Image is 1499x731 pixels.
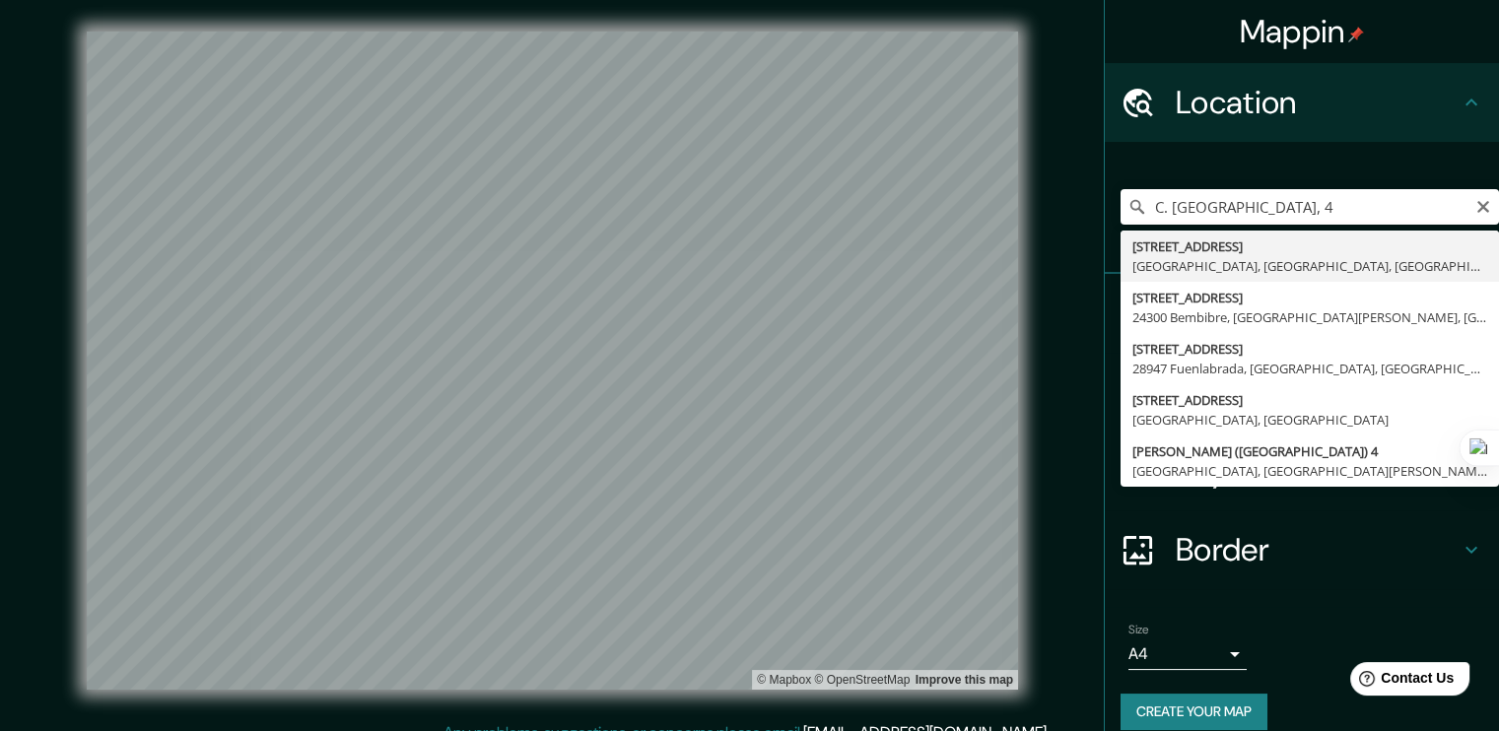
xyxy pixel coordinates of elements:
[814,673,910,687] a: OpenStreetMap
[1128,638,1247,670] div: A4
[1105,63,1499,142] div: Location
[1132,307,1487,327] div: 24300 Bembibre, [GEOGRAPHIC_DATA][PERSON_NAME], [GEOGRAPHIC_DATA]
[1240,12,1365,51] h4: Mappin
[1176,451,1460,491] h4: Layout
[1105,432,1499,510] div: Layout
[1132,441,1487,461] div: [PERSON_NAME] ([GEOGRAPHIC_DATA]) 4
[1132,288,1487,307] div: [STREET_ADDRESS]
[1132,410,1487,430] div: [GEOGRAPHIC_DATA], [GEOGRAPHIC_DATA]
[1121,189,1499,225] input: Pick your city or area
[1176,83,1460,122] h4: Location
[1132,339,1487,359] div: [STREET_ADDRESS]
[1105,510,1499,589] div: Border
[1105,274,1499,353] div: Pins
[1121,694,1267,730] button: Create your map
[1105,353,1499,432] div: Style
[1324,654,1477,709] iframe: Help widget launcher
[1132,236,1487,256] div: [STREET_ADDRESS]
[757,673,811,687] a: Mapbox
[1475,196,1491,215] button: Clear
[1132,256,1487,276] div: [GEOGRAPHIC_DATA], [GEOGRAPHIC_DATA], [GEOGRAPHIC_DATA]
[1176,530,1460,569] h4: Border
[1128,622,1149,638] label: Size
[87,32,1018,690] canvas: Map
[1348,27,1364,42] img: pin-icon.png
[1132,359,1487,378] div: 28947 Fuenlabrada, [GEOGRAPHIC_DATA], [GEOGRAPHIC_DATA]
[916,673,1013,687] a: Map feedback
[1132,461,1487,481] div: [GEOGRAPHIC_DATA], [GEOGRAPHIC_DATA][PERSON_NAME], [GEOGRAPHIC_DATA]
[1132,390,1487,410] div: [STREET_ADDRESS]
